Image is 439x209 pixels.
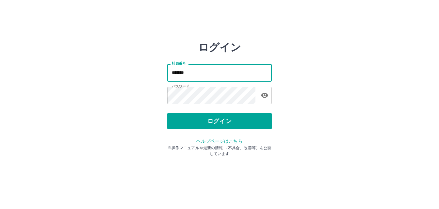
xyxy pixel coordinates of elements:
label: 社員番号 [172,61,186,66]
label: パスワード [172,84,189,89]
a: ヘルプページはこちら [196,138,242,144]
p: ※操作マニュアルや最新の情報 （不具合、改善等）を公開しています [167,145,272,157]
h2: ログイン [198,41,241,54]
button: ログイン [167,113,272,129]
